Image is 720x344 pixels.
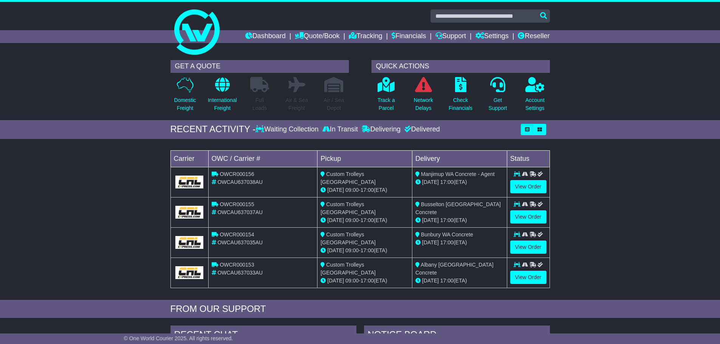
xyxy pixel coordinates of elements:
a: Settings [475,30,509,43]
span: OWCR000156 [220,171,254,177]
td: OWC / Carrier # [208,150,317,167]
a: GetSupport [488,77,507,116]
a: View Order [510,210,547,224]
span: Custom Trolleys [GEOGRAPHIC_DATA] [321,171,376,185]
img: GetCarrierServiceLogo [175,206,204,219]
div: - (ETA) [321,247,409,255]
span: 17:00 [361,187,374,193]
div: (ETA) [415,178,504,186]
p: Air & Sea Freight [286,96,308,112]
span: 17:00 [361,217,374,223]
span: [DATE] [422,278,439,284]
span: 17:00 [440,278,454,284]
a: CheckFinancials [448,77,473,116]
p: International Freight [208,96,237,112]
span: Busselton [GEOGRAPHIC_DATA] Concrete [415,201,501,215]
div: - (ETA) [321,277,409,285]
a: NetworkDelays [413,77,433,116]
span: Custom Trolleys [GEOGRAPHIC_DATA] [321,231,376,245]
span: OWCR000155 [220,201,254,207]
div: QUICK ACTIONS [372,60,550,73]
span: [DATE] [327,247,344,253]
a: InternationalFreight [207,77,237,116]
div: (ETA) [415,216,504,224]
a: Dashboard [245,30,286,43]
img: GetCarrierServiceLogo [175,236,204,249]
span: Custom Trolleys [GEOGRAPHIC_DATA] [321,262,376,276]
span: Custom Trolleys [GEOGRAPHIC_DATA] [321,201,376,215]
span: OWCAU637035AU [217,239,263,245]
span: Manjimup WA Concrete - Agent [421,171,495,177]
a: Quote/Book [295,30,339,43]
span: [DATE] [422,239,439,245]
div: GET A QUOTE [170,60,349,73]
span: OWCR000153 [220,262,254,268]
span: 17:00 [440,179,454,185]
a: Financials [392,30,426,43]
p: Account Settings [525,96,545,112]
a: Tracking [349,30,382,43]
p: Air / Sea Depot [324,96,344,112]
span: [DATE] [327,187,344,193]
p: Full Loads [250,96,269,112]
a: View Order [510,180,547,193]
span: Albany [GEOGRAPHIC_DATA] Concrete [415,262,494,276]
span: 09:00 [345,217,359,223]
span: [DATE] [422,217,439,223]
div: Waiting Collection [255,125,320,134]
div: Delivering [360,125,403,134]
img: GetCarrierServiceLogo [175,176,204,188]
span: OWCR000154 [220,231,254,238]
span: 09:00 [345,278,359,284]
a: Track aParcel [377,77,395,116]
td: Pickup [317,150,412,167]
p: Domestic Freight [174,96,196,112]
span: [DATE] [327,278,344,284]
div: Delivered [403,125,440,134]
span: 09:00 [345,247,359,253]
span: 17:00 [440,239,454,245]
span: OWCAU637033AU [217,270,263,276]
img: GetCarrierServiceLogo [175,266,204,279]
a: DomesticFreight [173,77,196,116]
span: 17:00 [440,217,454,223]
span: OWCAU637037AU [217,209,263,215]
span: 17:00 [361,278,374,284]
div: (ETA) [415,277,504,285]
a: Reseller [518,30,550,43]
p: Network Delays [413,96,433,112]
td: Carrier [170,150,208,167]
td: Status [507,150,550,167]
div: FROM OUR SUPPORT [170,304,550,315]
a: AccountSettings [525,77,545,116]
p: Check Financials [449,96,472,112]
a: View Order [510,241,547,254]
div: - (ETA) [321,216,409,224]
span: 09:00 [345,187,359,193]
span: [DATE] [327,217,344,223]
div: RECENT ACTIVITY - [170,124,256,135]
span: [DATE] [422,179,439,185]
div: In Transit [321,125,360,134]
span: OWCAU637038AU [217,179,263,185]
span: 17:00 [361,247,374,253]
p: Track a Parcel [378,96,395,112]
span: Bunbury WA Concrete [421,231,473,238]
p: Get Support [488,96,507,112]
a: Support [435,30,466,43]
td: Delivery [412,150,507,167]
a: View Order [510,271,547,284]
span: © One World Courier 2025. All rights reserved. [124,335,233,341]
div: (ETA) [415,239,504,247]
div: - (ETA) [321,186,409,194]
